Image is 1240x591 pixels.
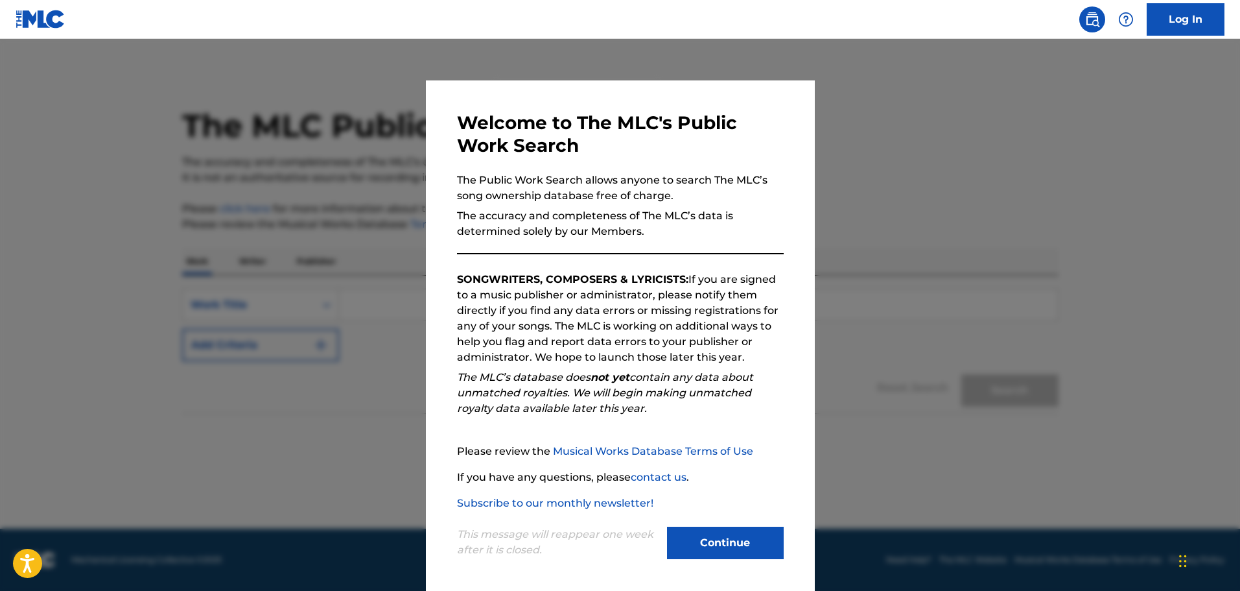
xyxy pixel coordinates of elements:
div: Help [1113,6,1139,32]
a: Subscribe to our monthly newsletter! [457,497,653,509]
em: The MLC’s database does contain any data about unmatched royalties. We will begin making unmatche... [457,371,753,415]
div: Drag [1179,542,1187,581]
button: Continue [667,527,784,559]
h3: Welcome to The MLC's Public Work Search [457,112,784,157]
strong: not yet [591,371,629,383]
p: If you are signed to a music publisher or administrator, please notify them directly if you find ... [457,272,784,365]
iframe: Chat Widget [1175,529,1240,591]
strong: SONGWRITERS, COMPOSERS & LYRICISTS: [457,273,688,285]
p: If you have any questions, please . [457,470,784,485]
img: help [1118,12,1134,27]
img: search [1084,12,1100,27]
img: MLC Logo [16,10,65,29]
a: contact us [631,471,686,483]
p: The accuracy and completeness of The MLC’s data is determined solely by our Members. [457,208,784,239]
p: Please review the [457,444,784,459]
p: This message will reappear one week after it is closed. [457,527,659,558]
p: The Public Work Search allows anyone to search The MLC’s song ownership database free of charge. [457,173,784,204]
a: Public Search [1079,6,1105,32]
a: Musical Works Database Terms of Use [553,445,753,457]
a: Log In [1147,3,1224,36]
